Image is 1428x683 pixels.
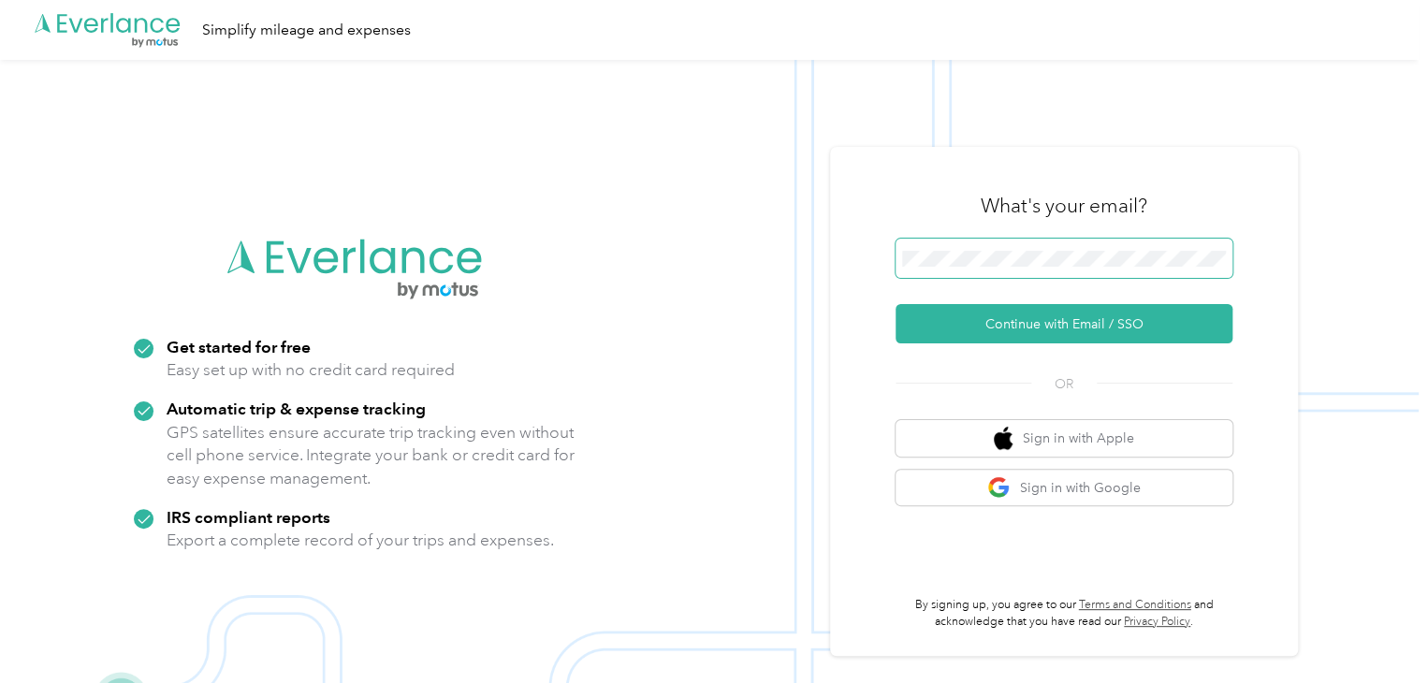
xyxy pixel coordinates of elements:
[167,337,311,356] strong: Get started for free
[167,399,426,418] strong: Automatic trip & expense tracking
[987,476,1011,500] img: google logo
[896,420,1232,457] button: apple logoSign in with Apple
[202,19,411,42] div: Simplify mileage and expenses
[994,427,1013,450] img: apple logo
[981,193,1147,219] h3: What's your email?
[896,597,1232,630] p: By signing up, you agree to our and acknowledge that you have read our .
[1124,615,1190,629] a: Privacy Policy
[167,529,554,552] p: Export a complete record of your trips and expenses.
[896,304,1232,343] button: Continue with Email / SSO
[1079,598,1191,612] a: Terms and Conditions
[167,507,330,527] strong: IRS compliant reports
[1031,374,1097,394] span: OR
[167,358,455,382] p: Easy set up with no credit card required
[167,421,576,490] p: GPS satellites ensure accurate trip tracking even without cell phone service. Integrate your bank...
[896,470,1232,506] button: google logoSign in with Google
